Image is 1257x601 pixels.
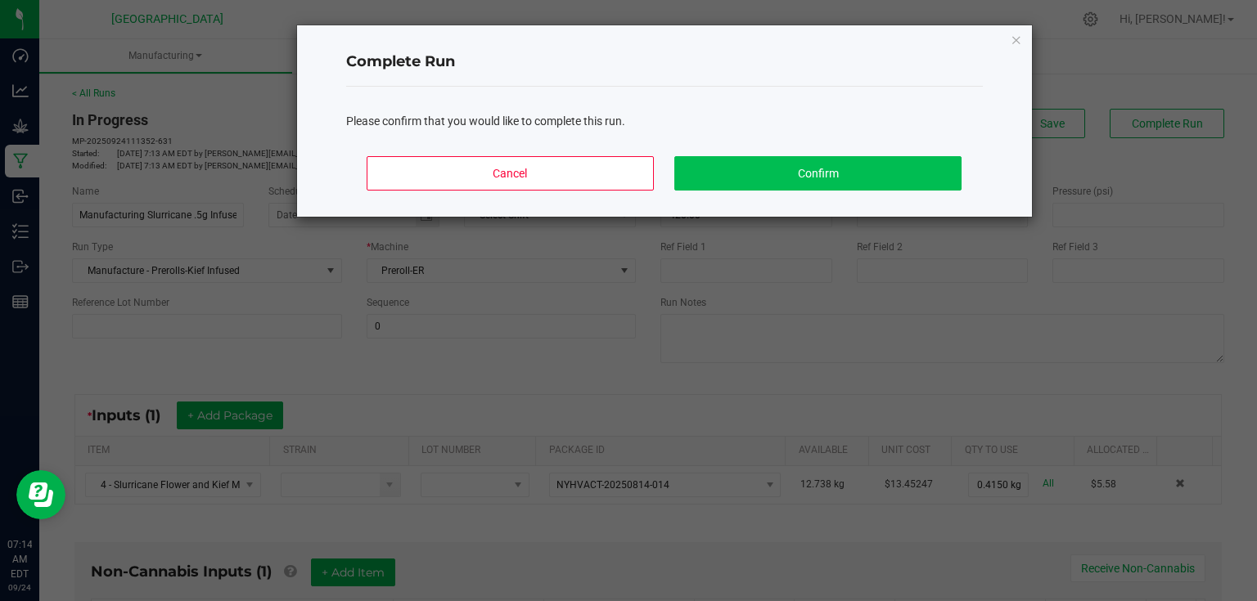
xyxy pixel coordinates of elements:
iframe: Resource center [16,470,65,519]
button: Confirm [674,156,961,191]
h4: Complete Run [346,52,983,73]
button: Close [1011,29,1022,49]
button: Cancel [367,156,653,191]
div: Please confirm that you would like to complete this run. [346,113,983,130]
